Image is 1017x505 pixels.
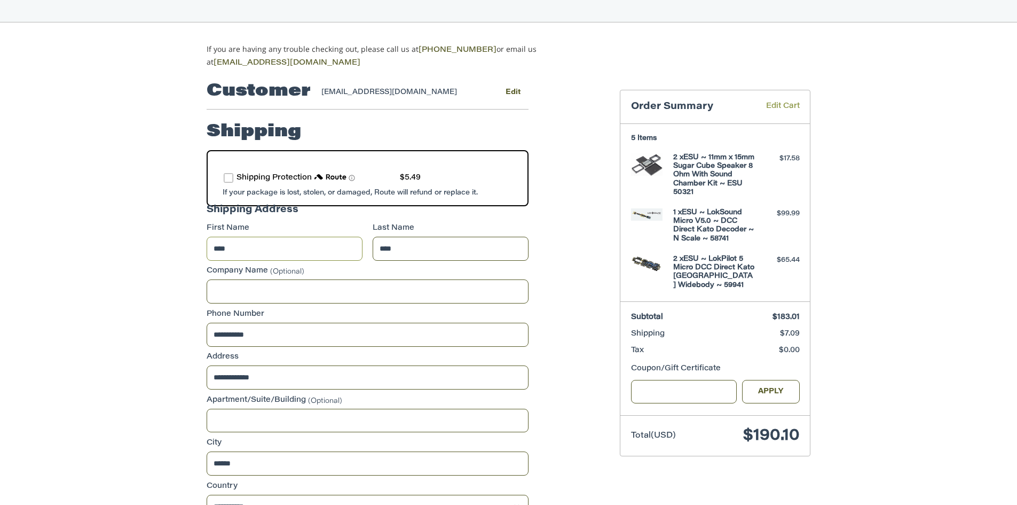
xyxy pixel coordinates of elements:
input: Gift Certificate or Coupon Code [631,380,737,404]
button: Apply [742,380,800,404]
span: Learn more [349,175,355,181]
label: Company Name [207,266,529,277]
span: Shipping [631,330,665,338]
div: route shipping protection selector element [224,167,511,189]
span: Subtotal [631,314,663,321]
label: City [207,438,529,449]
div: $99.99 [758,208,800,219]
h2: Customer [207,81,311,102]
span: Tax [631,347,644,354]
small: (Optional) [270,268,304,275]
span: $183.01 [772,314,800,321]
label: Phone Number [207,309,529,320]
div: Coupon/Gift Certificate [631,363,800,375]
label: Last Name [373,223,529,234]
h4: 2 x ESU ~ 11mm x 15mm Sugar Cube Speaker 8 Ohm With Sound Chamber Kit ~ ESU 50321 [673,153,755,197]
h3: 5 Items [631,134,800,143]
label: Country [207,481,529,492]
h4: 2 x ESU ~ LokPilot 5 Micro DCC Direct Kato [GEOGRAPHIC_DATA] Widebody ~ 59941 [673,255,755,290]
h3: Order Summary [631,101,751,113]
a: Edit Cart [751,101,800,113]
span: If your package is lost, stolen, or damaged, Route will refund or replace it. [223,189,478,196]
span: $0.00 [779,347,800,354]
div: [EMAIL_ADDRESS][DOMAIN_NAME] [321,87,477,98]
span: $7.09 [780,330,800,338]
legend: Shipping Address [207,203,298,223]
span: $190.10 [743,428,800,444]
h4: 1 x ESU ~ LokSound Micro V5.0 ~ DCC Direct Kato Decoder ~ N Scale ~ 58741 [673,208,755,243]
div: $65.44 [758,255,800,266]
div: $17.58 [758,153,800,164]
h2: Shipping [207,121,301,143]
div: $5.49 [400,173,421,184]
a: [PHONE_NUMBER] [419,46,496,54]
label: First Name [207,223,362,234]
span: Shipping Protection [236,174,312,182]
p: If you are having any trouble checking out, please call us at or email us at [207,43,570,69]
span: Total (USD) [631,432,676,440]
button: Edit [497,84,529,100]
label: Address [207,352,529,363]
label: Apartment/Suite/Building [207,395,529,406]
small: (Optional) [308,397,342,404]
a: [EMAIL_ADDRESS][DOMAIN_NAME] [214,59,360,67]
